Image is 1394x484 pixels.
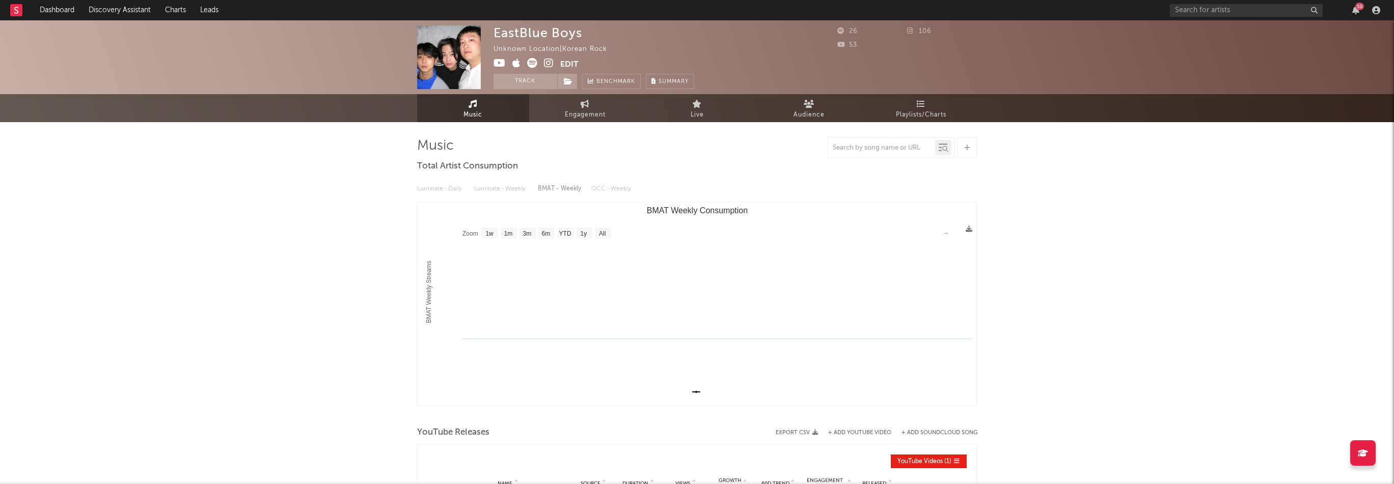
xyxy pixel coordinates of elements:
a: Benchmark [582,74,641,89]
button: + Add YouTube Video [828,430,891,436]
div: EastBlue Boys [494,25,582,40]
button: + Add SoundCloud Song [901,430,977,436]
span: 106 [907,28,932,35]
button: + Add SoundCloud Song [891,430,977,436]
a: Audience [753,94,865,122]
button: 10 [1352,6,1359,14]
svg: BMAT Weekly Consumption [418,202,977,406]
text: 3m [523,230,531,237]
a: Engagement [529,94,641,122]
span: Music [463,109,482,121]
span: YouTube Releases [417,426,489,439]
span: Engagement [565,109,606,121]
text: → [943,230,949,237]
span: YouTube Videos [897,459,943,465]
input: Search by song name or URL [828,144,935,152]
div: + Add YouTube Video [818,430,891,436]
a: Live [641,94,753,122]
span: Playlists/Charts [896,109,946,121]
span: Benchmark [596,76,635,88]
text: 1w [485,230,494,237]
button: YouTube Videos(1) [891,454,967,468]
span: Live [691,109,704,121]
text: BMAT Weekly Consumption [646,206,747,215]
p: Growth [719,477,742,483]
div: Unknown Location | Korean Rock [494,43,619,55]
text: 1y [580,230,587,237]
input: Search for artists [1170,4,1323,17]
a: Music [417,94,529,122]
text: Zoom [462,230,478,237]
span: 26 [837,28,858,35]
text: 6m [541,230,550,237]
text: YTD [559,230,571,237]
button: Edit [560,58,579,71]
text: 1m [504,230,512,237]
span: Total Artist Consumption [417,160,518,173]
text: All [598,230,605,237]
span: Summary [659,79,689,84]
a: Playlists/Charts [865,94,977,122]
div: 10 [1355,3,1364,10]
text: BMAT Weekly Streams [425,261,432,323]
button: Summary [646,74,694,89]
button: Export CSV [776,430,818,436]
span: 53 [837,42,857,48]
button: Track [494,74,557,89]
span: Audience [794,109,825,121]
span: ( 1 ) [897,459,951,465]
